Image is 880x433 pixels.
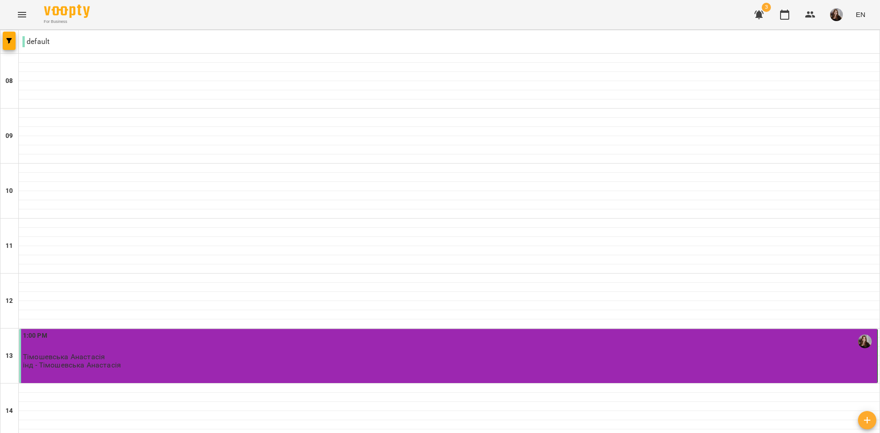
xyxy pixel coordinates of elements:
[5,296,13,306] h6: 12
[858,334,872,348] img: Кармазин Мар'яна Тарасівна
[23,361,121,369] p: інд - Тімошевська Анастасія
[5,406,13,416] h6: 14
[5,186,13,196] h6: 10
[852,6,869,23] button: EN
[44,19,90,25] span: For Business
[44,5,90,18] img: Voopty Logo
[830,8,843,21] img: 6cb9500d2c9559d0c681d3884c4848cf.JPG
[5,241,13,251] h6: 11
[5,351,13,361] h6: 13
[858,411,876,429] button: Add lesson
[23,352,105,361] span: Тімошевська Анастасія
[762,3,771,12] span: 3
[22,36,49,47] p: default
[856,10,865,19] span: EN
[5,131,13,141] h6: 09
[5,76,13,86] h6: 08
[23,331,47,341] label: 1:00 PM
[11,4,33,26] button: Menu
